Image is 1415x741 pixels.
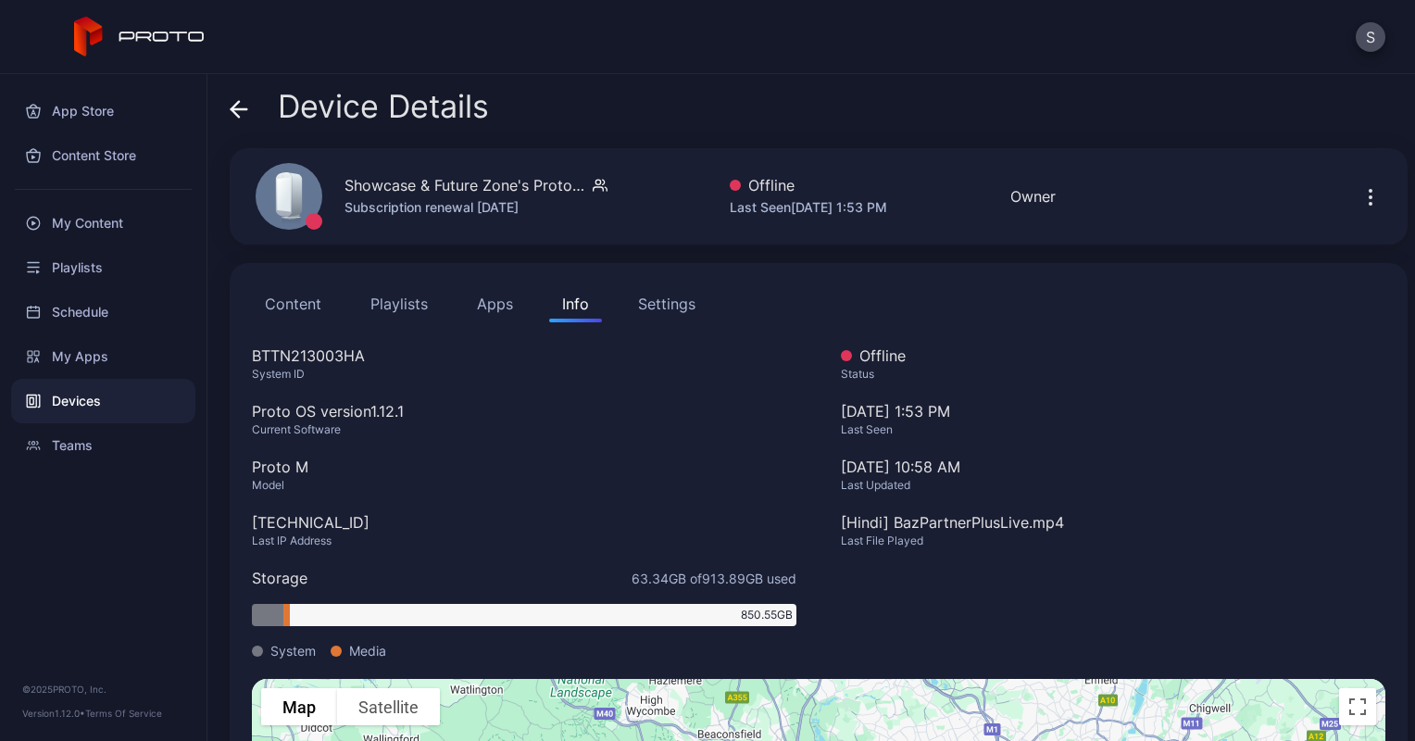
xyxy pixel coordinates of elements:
[252,478,796,493] div: Model
[22,708,85,719] span: Version 1.12.0 •
[638,293,695,315] div: Settings
[1339,688,1376,725] button: Toggle fullscreen view
[11,89,195,133] a: App Store
[344,174,585,196] div: Showcase & Future Zone's Proto M
[85,708,162,719] a: Terms Of Service
[357,285,441,322] button: Playlists
[841,534,1385,548] div: Last File Played
[1010,185,1056,207] div: Owner
[252,422,796,437] div: Current Software
[730,196,887,219] div: Last Seen [DATE] 1:53 PM
[11,379,195,423] a: Devices
[11,201,195,245] a: My Content
[841,478,1385,493] div: Last Updated
[549,285,602,322] button: Info
[841,456,1385,478] div: [DATE] 10:58 AM
[841,367,1385,382] div: Status
[1356,22,1385,52] button: S
[252,345,796,367] div: BTTN213003HA
[562,293,589,315] div: Info
[11,290,195,334] a: Schedule
[464,285,526,322] button: Apps
[625,285,708,322] button: Settings
[252,456,796,478] div: Proto M
[252,367,796,382] div: System ID
[730,174,887,196] div: Offline
[11,245,195,290] a: Playlists
[349,641,386,660] span: Media
[22,682,184,697] div: © 2025 PROTO, Inc.
[252,285,334,322] button: Content
[741,607,793,623] span: 850.55 GB
[11,133,195,178] a: Content Store
[11,423,195,468] a: Teams
[278,89,489,124] span: Device Details
[252,567,307,589] div: Storage
[252,400,796,422] div: Proto OS version 1.12.1
[11,334,195,379] a: My Apps
[841,422,1385,437] div: Last Seen
[252,511,796,534] div: [TECHNICAL_ID]
[270,641,316,660] span: System
[841,511,1385,534] div: [Hindi] BazPartnerPlusLive.mp4
[252,534,796,548] div: Last IP Address
[261,688,337,725] button: Show street map
[841,400,1385,456] div: [DATE] 1:53 PM
[344,196,607,219] div: Subscription renewal [DATE]
[632,569,796,588] span: 63.34 GB of 913.89 GB used
[841,345,1385,367] div: Offline
[337,688,440,725] button: Show satellite imagery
